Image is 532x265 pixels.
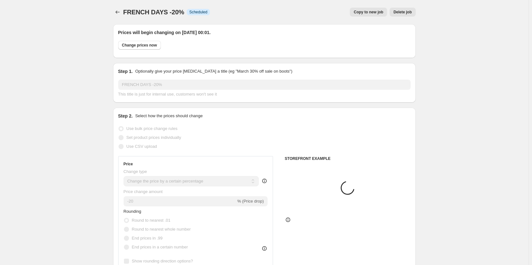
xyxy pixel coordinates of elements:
p: Optionally give your price [MEDICAL_DATA] a title (eg "March 30% off sale on boots") [135,68,292,75]
span: Rounding [124,209,141,214]
span: Price change amount [124,189,163,194]
span: This title is just for internal use, customers won't see it [118,92,217,97]
span: Change type [124,169,147,174]
input: -15 [124,196,236,206]
span: End prices in .99 [132,236,163,240]
button: Change prices now [118,41,161,50]
h2: Step 1. [118,68,133,75]
button: Copy to new job [350,8,387,17]
button: Price change jobs [113,8,122,17]
span: FRENCH DAYS -20% [123,9,184,16]
span: Copy to new job [354,10,383,15]
h6: STOREFRONT EXAMPLE [285,156,411,161]
input: 30% off holiday sale [118,80,411,90]
span: Scheduled [189,10,207,15]
span: Use CSV upload [126,144,157,149]
span: % (Price drop) [237,199,264,204]
h2: Step 2. [118,113,133,119]
span: Show rounding direction options? [132,259,193,263]
span: Change prices now [122,43,157,48]
span: Use bulk price change rules [126,126,177,131]
span: Set product prices individually [126,135,181,140]
div: help [261,178,268,184]
h2: Prices will begin changing on [DATE] 00:01. [118,29,411,36]
span: Round to nearest .01 [132,218,170,223]
span: Delete job [393,10,412,15]
p: Select how the prices should change [135,113,203,119]
button: Delete job [390,8,415,17]
span: Round to nearest whole number [132,227,191,232]
h3: Price [124,161,133,167]
span: End prices in a certain number [132,245,188,249]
